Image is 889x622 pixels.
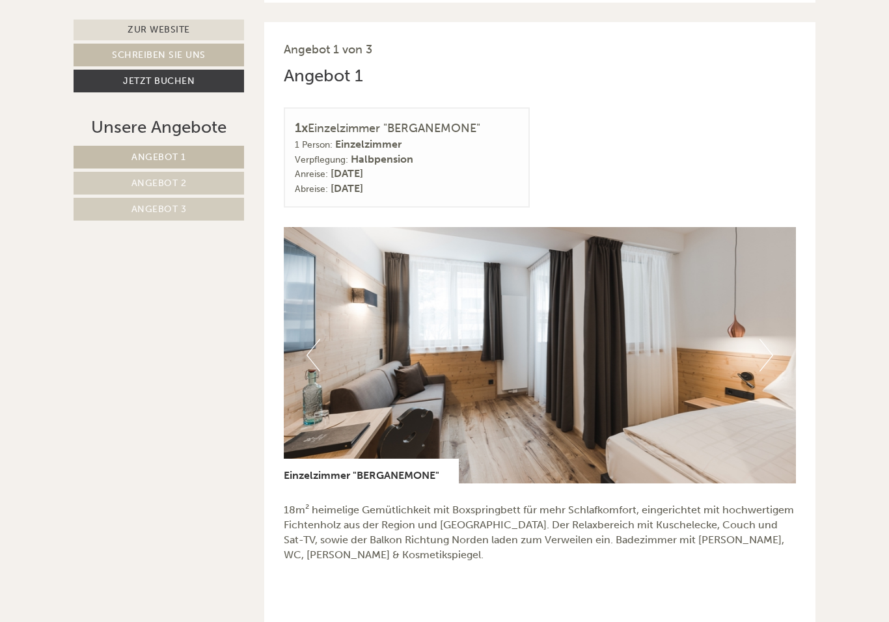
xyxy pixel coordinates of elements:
[331,182,363,195] b: [DATE]
[284,227,797,483] img: image
[10,35,225,75] div: Guten Tag, wie können wir Ihnen helfen?
[295,154,348,165] small: Verpflegung:
[295,120,308,135] b: 1x
[131,204,187,215] span: Angebot 3
[335,138,402,150] b: Einzelzimmer
[74,20,244,40] a: Zur Website
[20,63,218,72] small: 19:46
[284,503,797,577] p: 18m² heimelige Gemütlichkeit mit Boxspringbett für mehr Schlafkomfort, eingerichtet mit hochwerti...
[284,64,363,88] div: Angebot 1
[351,153,413,165] b: Halbpension
[20,38,218,48] div: Hotel [GEOGRAPHIC_DATA]
[74,115,244,139] div: Unsere Angebote
[331,167,363,180] b: [DATE]
[295,139,333,150] small: 1 Person:
[295,183,328,195] small: Abreise:
[284,459,459,483] div: Einzelzimmer "BERGANEMONE"
[74,70,244,92] a: Jetzt buchen
[295,169,328,180] small: Anreise:
[307,339,320,372] button: Previous
[284,42,372,57] span: Angebot 1 von 3
[131,152,186,163] span: Angebot 1
[74,44,244,66] a: Schreiben Sie uns
[233,10,280,32] div: [DATE]
[434,343,513,366] button: Senden
[131,178,187,189] span: Angebot 2
[759,339,773,372] button: Next
[295,118,519,137] div: Einzelzimmer "BERGANEMONE"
